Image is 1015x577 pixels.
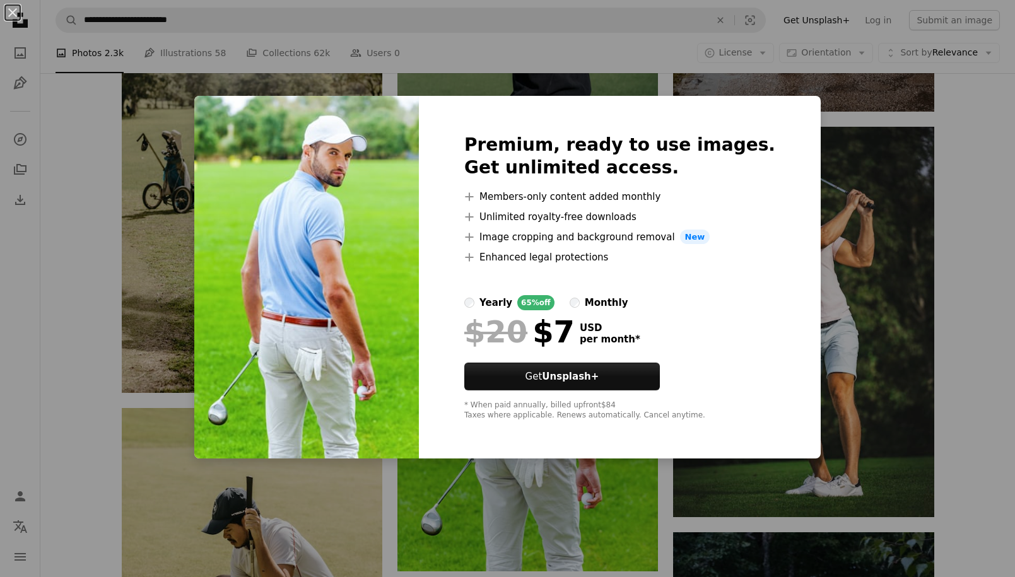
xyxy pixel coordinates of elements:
li: Members-only content added monthly [464,189,775,204]
span: per month * [580,334,640,345]
div: 65% off [517,295,554,310]
button: GetUnsplash+ [464,363,660,390]
div: $7 [464,315,575,348]
span: New [680,230,710,245]
img: premium_photo-1661780827033-d8c24eb81bf5 [194,96,419,459]
input: monthly [570,298,580,308]
input: yearly65%off [464,298,474,308]
div: monthly [585,295,628,310]
h2: Premium, ready to use images. Get unlimited access. [464,134,775,179]
div: yearly [479,295,512,310]
div: * When paid annually, billed upfront $84 Taxes where applicable. Renews automatically. Cancel any... [464,400,775,421]
strong: Unsplash+ [542,371,599,382]
span: USD [580,322,640,334]
li: Unlimited royalty-free downloads [464,209,775,224]
li: Enhanced legal protections [464,250,775,265]
span: $20 [464,315,527,348]
li: Image cropping and background removal [464,230,775,245]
